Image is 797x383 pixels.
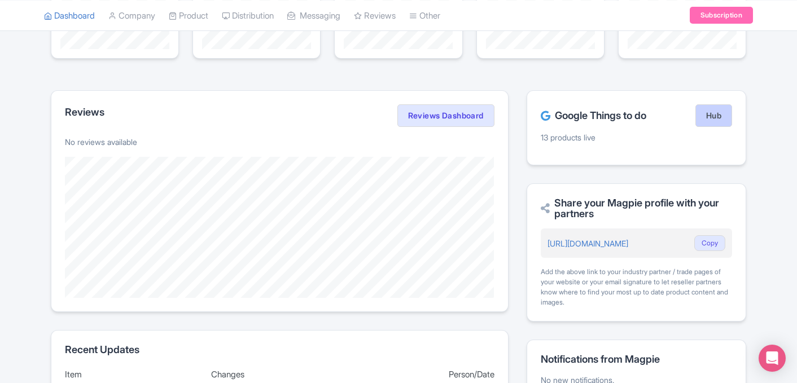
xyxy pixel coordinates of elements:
[695,104,732,127] a: Hub
[397,104,494,127] a: Reviews Dashboard
[211,368,348,381] div: Changes
[694,235,725,251] button: Copy
[65,136,494,148] p: No reviews available
[548,239,628,248] a: [URL][DOMAIN_NAME]
[690,7,753,24] a: Subscription
[541,267,732,307] div: Add the above link to your industry partner / trade pages of your website or your email signature...
[541,110,646,121] h2: Google Things to do
[541,131,732,143] p: 13 products live
[65,368,202,381] div: Item
[65,107,104,118] h2: Reviews
[357,368,494,381] div: Person/Date
[541,354,732,365] h2: Notifications from Magpie
[759,345,786,372] div: Open Intercom Messenger
[65,344,494,355] h2: Recent Updates
[541,197,732,220] h2: Share your Magpie profile with your partners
